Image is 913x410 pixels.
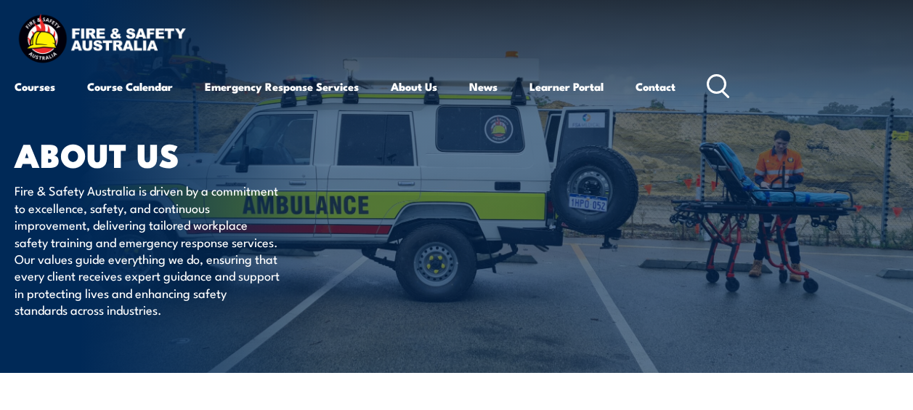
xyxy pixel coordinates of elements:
p: Fire & Safety Australia is driven by a commitment to excellence, safety, and continuous improveme... [15,182,280,318]
h1: About Us [15,140,373,168]
a: News [469,69,498,104]
a: Emergency Response Services [205,69,359,104]
a: About Us [391,69,437,104]
a: Contact [636,69,675,104]
a: Learner Portal [529,69,604,104]
a: Courses [15,69,55,104]
a: Course Calendar [87,69,173,104]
